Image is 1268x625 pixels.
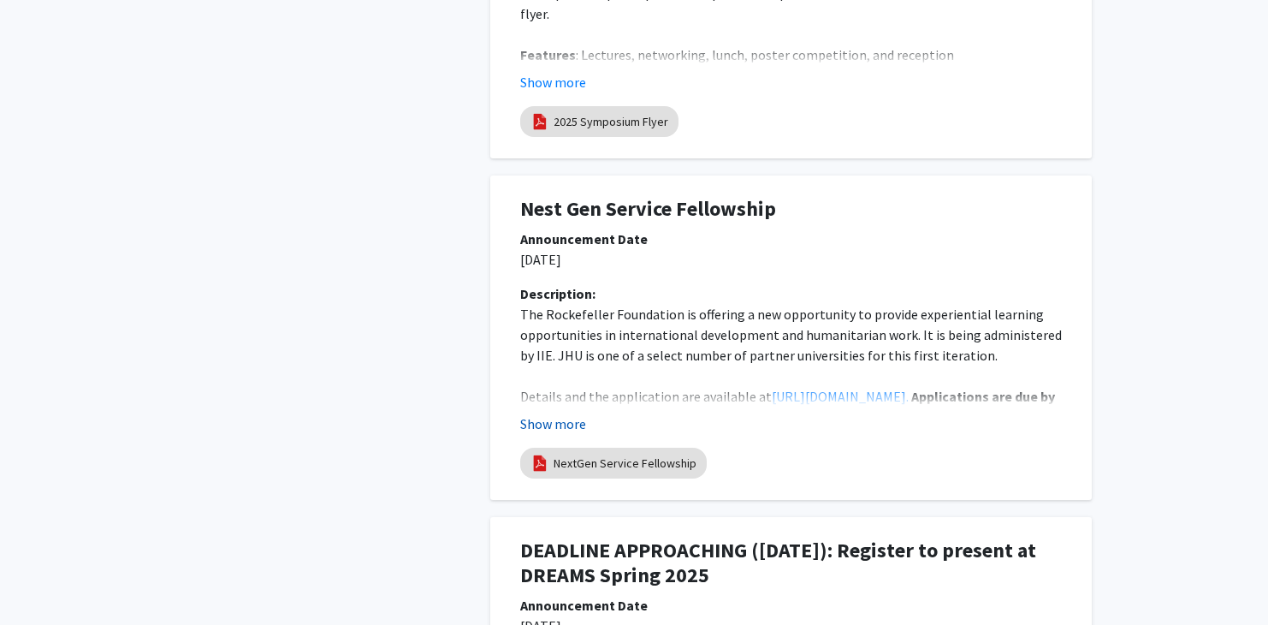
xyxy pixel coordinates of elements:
a: 2025 Symposium Flyer [554,113,668,131]
div: Description: [520,283,1062,304]
button: Show more [520,414,586,434]
a: [URL][DOMAIN_NAME]. [772,388,909,405]
h1: Nest Gen Service Fellowship [520,197,1062,222]
div: Announcement Date [520,595,1062,616]
p: Details and the application are available at . [520,386,1062,427]
img: pdf_icon.png [530,454,549,473]
button: Show more [520,72,586,92]
iframe: Chat [13,548,73,612]
h1: DEADLINE APPROACHING ([DATE]): Register to present at DREAMS Spring 2025 [520,539,1062,588]
p: [DATE] [520,249,1062,270]
strong: Features [520,46,576,63]
a: NextGen Service Fellowship [554,455,696,473]
p: : Lectures, networking, lunch, poster competition, and reception [520,45,1062,65]
img: pdf_icon.png [530,112,549,131]
p: The Rockefeller Foundation is offering a new opportunity to provide experiential learning opportu... [520,304,1062,366]
div: Announcement Date [520,229,1062,249]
